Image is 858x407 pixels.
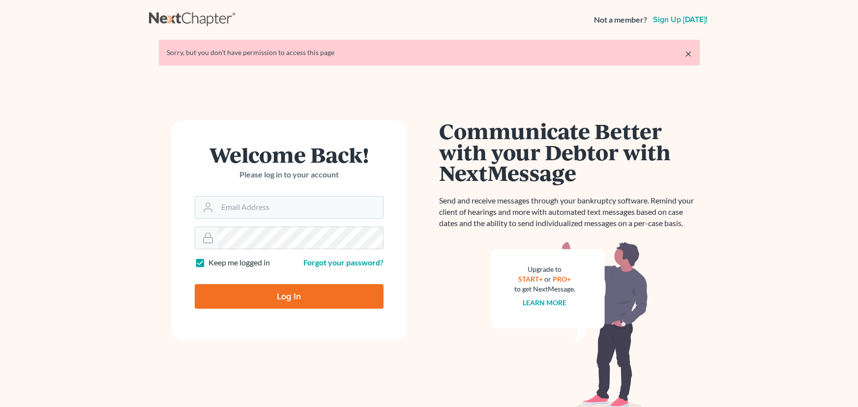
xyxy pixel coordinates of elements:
div: Sorry, but you don't have permission to access this page [167,48,692,58]
h1: Communicate Better with your Debtor with NextMessage [439,120,700,183]
a: START+ [518,275,543,283]
a: Sign up [DATE]! [651,16,710,24]
p: Please log in to your account [195,169,384,180]
input: Email Address [217,197,383,218]
strong: Not a member? [594,14,647,26]
a: PRO+ [553,275,571,283]
a: Learn more [523,298,566,307]
span: or [544,275,551,283]
div: to get NextMessage. [514,284,575,294]
input: Log In [195,284,384,309]
a: × [685,48,692,59]
label: Keep me logged in [208,257,270,268]
h1: Welcome Back! [195,144,384,165]
div: Upgrade to [514,264,575,274]
a: Forgot your password? [303,258,384,267]
p: Send and receive messages through your bankruptcy software. Remind your client of hearings and mo... [439,195,700,229]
